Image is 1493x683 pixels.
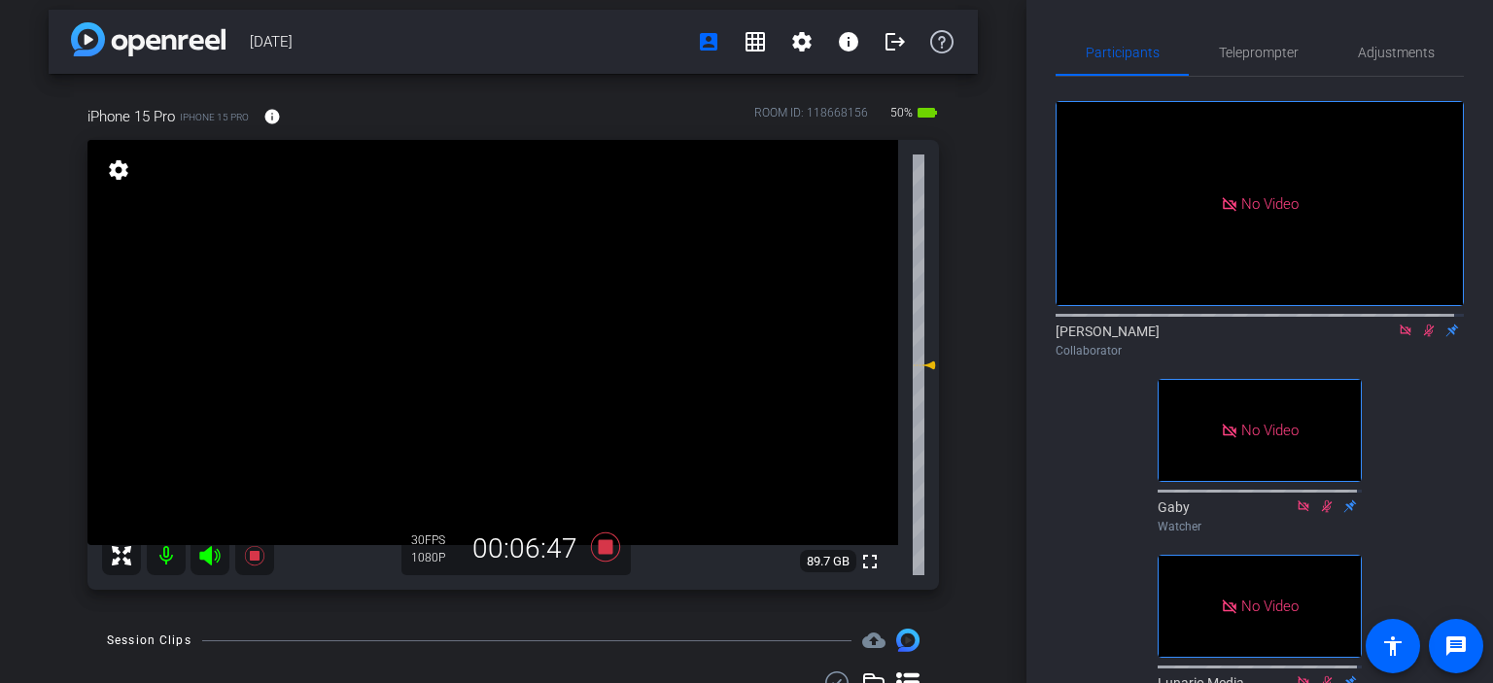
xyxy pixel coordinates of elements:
span: Destinations for your clips [862,629,885,652]
img: Session clips [896,629,920,652]
span: Adjustments [1358,46,1435,59]
div: [PERSON_NAME] [1056,322,1464,359]
div: 30 [411,532,460,548]
mat-icon: cloud_upload [862,629,885,652]
div: Gaby [1158,497,1362,535]
span: iPhone 15 Pro [87,106,175,127]
span: 89.7 GB [800,550,856,573]
mat-icon: settings [790,30,814,53]
mat-icon: fullscreen [858,550,882,573]
mat-icon: info [263,108,281,125]
mat-icon: 0 dB [913,354,936,377]
mat-icon: grid_on [744,30,767,53]
span: No Video [1241,597,1299,614]
div: 1080P [411,550,460,565]
span: 50% [887,97,916,128]
div: 00:06:47 [460,532,590,565]
mat-icon: accessibility [1381,634,1405,658]
mat-icon: message [1444,634,1468,658]
span: No Video [1241,422,1299,439]
img: app-logo [71,22,226,56]
div: Collaborator [1056,342,1464,359]
div: Session Clips [107,631,191,650]
div: Watcher [1158,518,1362,535]
mat-icon: info [837,30,860,53]
mat-icon: logout [884,30,907,53]
mat-icon: settings [105,158,132,182]
span: iPhone 15 Pro [180,110,249,124]
mat-icon: battery_std [916,101,939,124]
span: Teleprompter [1219,46,1299,59]
div: ROOM ID: 118668156 [754,104,868,132]
span: No Video [1241,194,1299,212]
span: FPS [425,533,445,547]
span: [DATE] [250,22,685,61]
span: Participants [1086,46,1160,59]
mat-icon: account_box [697,30,720,53]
